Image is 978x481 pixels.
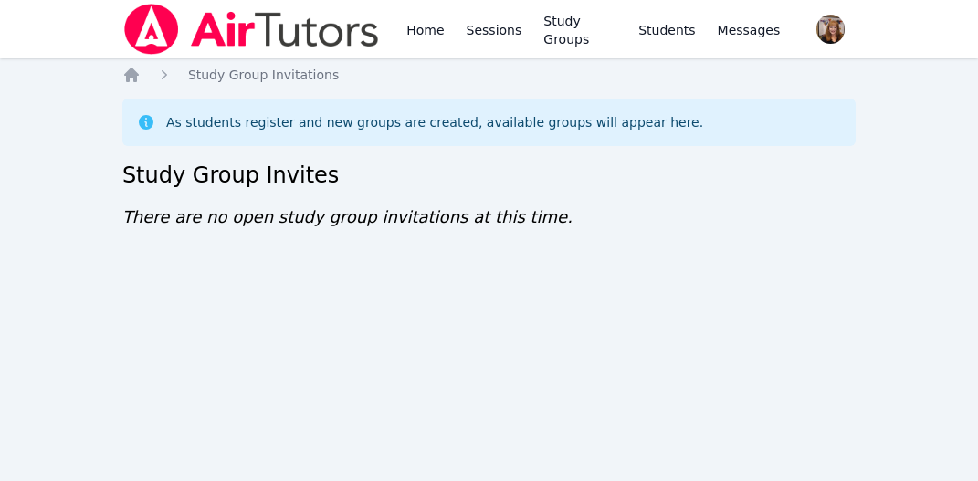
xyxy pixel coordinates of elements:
div: As students register and new groups are created, available groups will appear here. [166,113,703,131]
img: Air Tutors [122,4,381,55]
span: There are no open study group invitations at this time. [122,207,573,226]
a: Study Group Invitations [188,66,339,84]
h2: Study Group Invites [122,161,856,190]
span: Study Group Invitations [188,68,339,82]
nav: Breadcrumb [122,66,856,84]
span: Messages [718,21,781,39]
